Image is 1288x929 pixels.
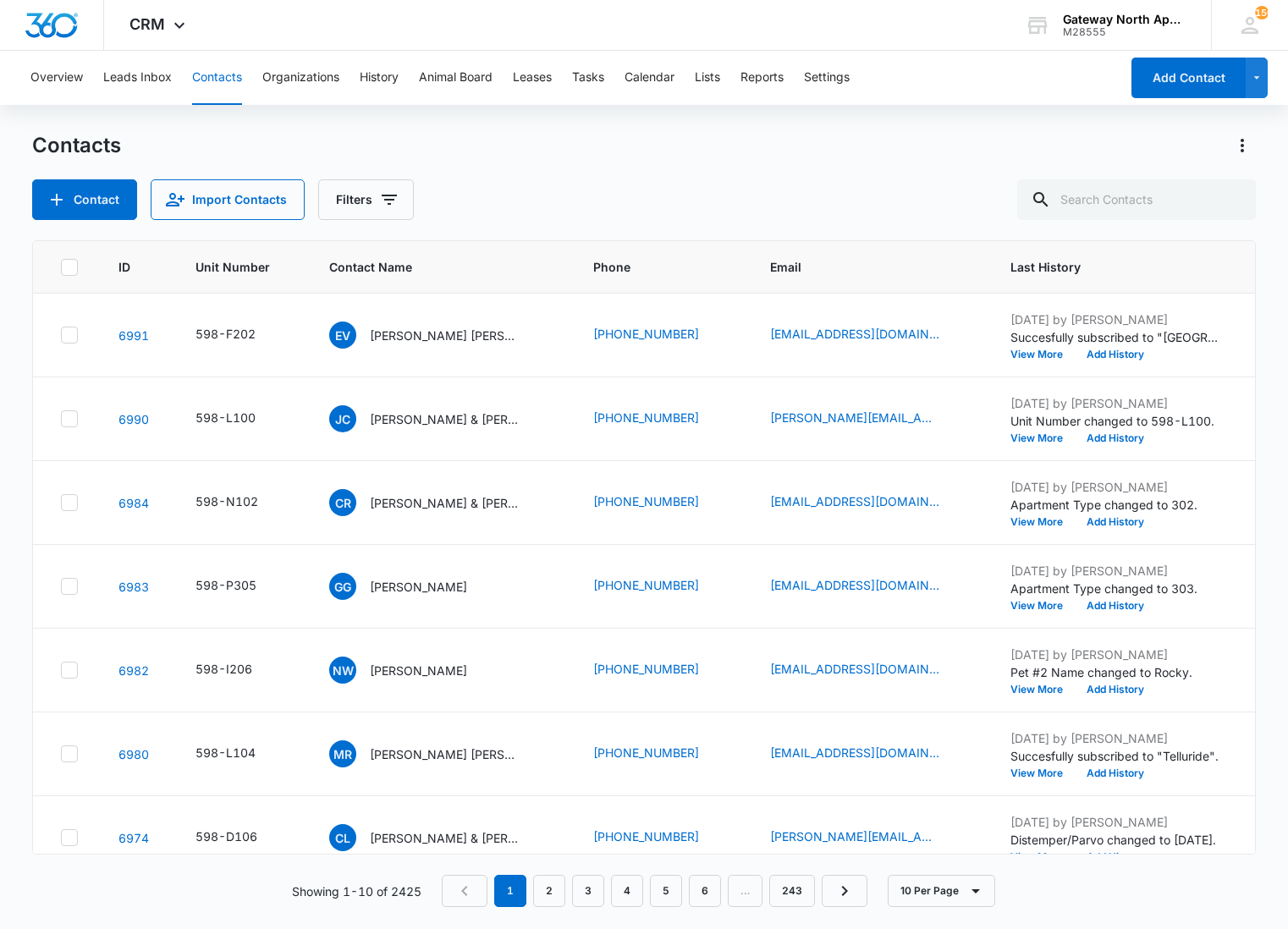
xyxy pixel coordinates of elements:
[318,179,414,220] button: Filters
[593,576,699,594] a: [PHONE_NUMBER]
[1010,663,1222,681] p: Pet #2 Name changed to Rocky.
[195,660,252,678] div: 598-I206
[695,51,720,105] button: Lists
[1131,58,1246,98] button: Add Contact
[1063,13,1186,26] div: account name
[1010,831,1222,849] p: Distemper/Parvo changed to [DATE].
[118,496,149,510] a: Navigate to contact details page for Cameron Ryan & Kimberly Dale
[593,576,729,596] div: Phone - (303) 834-5308 - Select to Edit Field
[442,875,867,907] nav: Pagination
[1010,852,1075,862] button: View More
[32,179,137,220] button: Add Contact
[329,824,356,851] span: CL
[770,409,939,426] a: [PERSON_NAME][EMAIL_ADDRESS][PERSON_NAME][DOMAIN_NAME]
[593,258,705,276] span: Phone
[118,831,149,845] a: Navigate to contact details page for Corey Little & William C. Little
[593,744,699,761] a: [PHONE_NUMBER]
[195,409,286,429] div: Unit Number - 598-L100 - Select to Edit Field
[329,489,553,516] div: Contact Name - Cameron Ryan & Kimberly Dale - Select to Edit Field
[151,179,305,220] button: Import Contacts
[1017,179,1256,220] input: Search Contacts
[572,51,604,105] button: Tasks
[770,409,970,429] div: Email - jerron.cox@gmail.com - Select to Edit Field
[329,322,356,349] span: EV
[195,576,256,594] div: 598-P305
[195,827,257,845] div: 598-D106
[1075,852,1156,862] button: Add History
[769,875,815,907] a: Page 243
[329,740,356,767] span: MR
[770,827,939,845] a: [PERSON_NAME][EMAIL_ADDRESS][DOMAIN_NAME]
[494,875,526,907] em: 1
[593,660,699,678] a: [PHONE_NUMBER]
[770,744,970,764] div: Email - mrgilley.123@gmail.com - Select to Edit Field
[593,409,699,426] a: [PHONE_NUMBER]
[195,492,258,510] div: 598-N102
[770,492,939,510] a: [EMAIL_ADDRESS][DOMAIN_NAME]
[195,576,287,596] div: Unit Number - 598-P305 - Select to Edit Field
[888,875,995,907] button: 10 Per Page
[1010,684,1075,695] button: View More
[419,51,493,105] button: Animal Board
[1075,517,1156,527] button: Add History
[1010,496,1222,514] p: Apartment Type changed to 302.
[1010,412,1222,430] p: Unit Number changed to 598-L100.
[770,325,939,343] a: [EMAIL_ADDRESS][DOMAIN_NAME]
[804,51,850,105] button: Settings
[1010,433,1075,443] button: View More
[118,663,149,678] a: Navigate to contact details page for Nadia Watson
[118,747,149,761] a: Navigate to contact details page for Michael Ryan Gilley
[370,327,522,344] p: [PERSON_NAME] [PERSON_NAME]
[195,492,289,513] div: Unit Number - 598-N102 - Select to Edit Field
[770,325,970,345] div: Email - vibiana04@icloud.com - Select to Edit Field
[370,578,467,596] p: [PERSON_NAME]
[593,827,729,848] div: Phone - (720) 438-5770 - Select to Edit Field
[103,51,172,105] button: Leads Inbox
[1010,349,1075,360] button: View More
[370,410,522,428] p: [PERSON_NAME] & [PERSON_NAME] [PERSON_NAME] [PERSON_NAME]
[650,875,682,907] a: Page 5
[593,325,729,345] div: Phone - (720) 234-3197 - Select to Edit Field
[1010,747,1222,765] p: Succesfully subscribed to "Telluride".
[513,51,552,105] button: Leases
[118,328,149,343] a: Navigate to contact details page for Erika Vibiana Garcia
[1229,132,1256,159] button: Actions
[129,15,165,33] span: CRM
[329,573,356,600] span: GG
[572,875,604,907] a: Page 3
[1075,768,1156,778] button: Add History
[1010,562,1222,580] p: [DATE] by [PERSON_NAME]
[329,405,356,432] span: JC
[1010,394,1222,412] p: [DATE] by [PERSON_NAME]
[625,51,674,105] button: Calendar
[1010,580,1222,597] p: Apartment Type changed to 303.
[370,745,522,763] p: [PERSON_NAME] [PERSON_NAME]
[329,405,553,432] div: Contact Name - Jerron Cox & Daniela Carolina Sanchez Salinas - Select to Edit Field
[1063,26,1186,38] div: account id
[329,573,498,600] div: Contact Name - Griselda Galvan - Select to Edit Field
[593,660,729,680] div: Phone - (772) 559-4135 - Select to Edit Field
[370,829,522,847] p: [PERSON_NAME] & [PERSON_NAME]
[1255,6,1269,19] span: 150
[593,492,729,513] div: Phone - (720) 561-9648 - Select to Edit Field
[118,580,149,594] a: Navigate to contact details page for Griselda Galvan
[533,875,565,907] a: Page 2
[1010,813,1222,831] p: [DATE] by [PERSON_NAME]
[262,51,339,105] button: Organizations
[195,660,283,680] div: Unit Number - 598-I206 - Select to Edit Field
[1010,328,1222,346] p: Succesfully subscribed to "[GEOGRAPHIC_DATA]".
[822,875,867,907] a: Next Page
[329,657,498,684] div: Contact Name - Nadia Watson - Select to Edit Field
[689,875,721,907] a: Page 6
[195,827,288,848] div: Unit Number - 598-D106 - Select to Edit Field
[1010,517,1075,527] button: View More
[770,827,970,848] div: Email - corey.little210@yahoo.com - Select to Edit Field
[1010,311,1222,328] p: [DATE] by [PERSON_NAME]
[1010,601,1075,611] button: View More
[593,492,699,510] a: [PHONE_NUMBER]
[770,660,970,680] div: Email - nadiawatson91@gmail.com - Select to Edit Field
[1075,601,1156,611] button: Add History
[1075,684,1156,695] button: Add History
[195,409,256,426] div: 598-L100
[329,489,356,516] span: CR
